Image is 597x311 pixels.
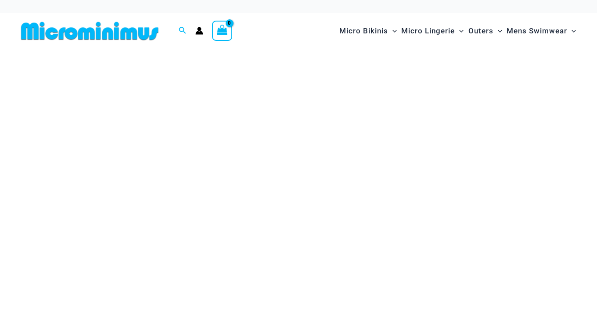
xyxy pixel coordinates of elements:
[337,18,399,44] a: Micro BikinisMenu ToggleMenu Toggle
[468,20,493,42] span: Outers
[18,21,162,41] img: MM SHOP LOGO FLAT
[212,21,232,41] a: View Shopping Cart, empty
[493,20,502,42] span: Menu Toggle
[179,25,187,36] a: Search icon link
[507,20,567,42] span: Mens Swimwear
[195,27,203,35] a: Account icon link
[504,18,578,44] a: Mens SwimwearMenu ToggleMenu Toggle
[567,20,576,42] span: Menu Toggle
[336,16,579,46] nav: Site Navigation
[401,20,455,42] span: Micro Lingerie
[339,20,388,42] span: Micro Bikinis
[466,18,504,44] a: OutersMenu ToggleMenu Toggle
[399,18,466,44] a: Micro LingerieMenu ToggleMenu Toggle
[388,20,397,42] span: Menu Toggle
[455,20,464,42] span: Menu Toggle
